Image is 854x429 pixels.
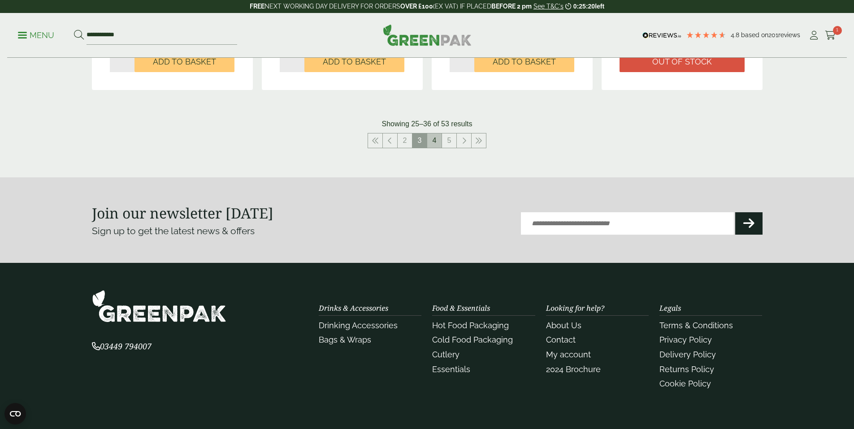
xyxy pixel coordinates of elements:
i: Cart [825,31,836,40]
a: Cutlery [432,350,460,359]
a: Bags & Wraps [319,335,371,344]
a: Privacy Policy [659,335,712,344]
span: Add to Basket [153,57,216,67]
span: left [595,3,604,10]
p: Showing 25–36 of 53 results [382,119,473,129]
span: Out of stock [652,57,712,67]
p: Sign up to get the latest news & offers [92,224,394,238]
img: GreenPak Supplies [92,290,226,322]
a: My account [546,350,591,359]
a: Cold Food Packaging [432,335,513,344]
a: Contact [546,335,576,344]
img: GreenPak Supplies [383,24,472,46]
a: 2024 Brochure [546,365,601,374]
span: Add to Basket [493,57,556,67]
strong: Join our newsletter [DATE] [92,203,273,223]
p: Menu [18,30,54,41]
strong: OVER £100 [400,3,433,10]
a: Drinking Accessories [319,321,398,330]
a: See T&C's [533,3,564,10]
a: 4 [427,133,442,148]
a: 1 [825,29,836,42]
span: 03449 794007 [92,341,152,352]
button: Add to Basket [304,51,404,72]
a: Delivery Policy [659,350,716,359]
a: Cookie Policy [659,379,711,388]
span: 0:25:20 [573,3,595,10]
span: reviews [778,31,800,39]
img: REVIEWS.io [642,32,681,39]
a: 03449 794007 [92,343,152,351]
strong: FREE [250,3,264,10]
button: Add to Basket [134,51,234,72]
a: About Us [546,321,581,330]
strong: BEFORE 2 pm [491,3,532,10]
span: 201 [768,31,778,39]
span: Based on [741,31,768,39]
a: Menu [18,30,54,39]
span: Add to Basket [323,57,386,67]
a: Essentials [432,365,470,374]
span: 4.8 [731,31,741,39]
button: Open CMP widget [4,403,26,425]
button: Add to Basket [474,51,574,72]
a: 5 [442,133,456,148]
a: Returns Policy [659,365,714,374]
a: 2 [398,133,412,148]
a: Terms & Conditions [659,321,733,330]
i: My Account [808,31,819,40]
a: Hot Food Packaging [432,321,509,330]
span: 1 [833,26,842,35]
div: 4.79 Stars [686,31,726,39]
a: Out of stock [620,51,745,72]
span: 3 [412,133,427,148]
